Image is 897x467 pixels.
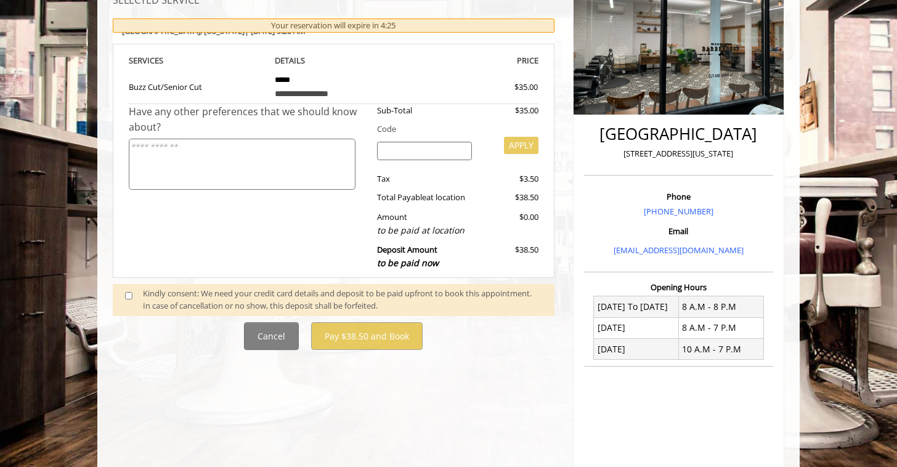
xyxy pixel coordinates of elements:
td: [DATE] [594,339,679,360]
div: Have any other preferences that we should know about? [129,104,368,136]
div: Tax [368,173,482,185]
div: Code [368,123,538,136]
td: [DATE] [594,317,679,338]
td: 8 A.M - 8 P.M [678,296,763,317]
th: SERVICE [129,54,266,68]
div: $35.00 [481,104,538,117]
span: at location [426,192,465,203]
td: 10 A.M - 7 P.M [678,339,763,360]
button: Pay $38.50 and Book [311,322,423,350]
span: S [159,55,163,66]
td: Buzz Cut/Senior Cut [129,68,266,104]
div: Amount [368,211,482,237]
p: [STREET_ADDRESS][US_STATE] [587,147,770,160]
td: [DATE] To [DATE] [594,296,679,317]
div: Sub-Total [368,104,482,117]
div: $35.00 [470,81,538,94]
div: Your reservation will expire in 4:25 [113,18,554,33]
th: DETAILS [266,54,402,68]
h2: [GEOGRAPHIC_DATA] [587,125,770,143]
td: 8 A.M - 7 P.M [678,317,763,338]
h3: Phone [587,192,770,201]
a: [PHONE_NUMBER] [644,206,713,217]
div: to be paid at location [377,224,473,237]
b: Deposit Amount [377,244,439,269]
div: Total Payable [368,191,482,204]
div: Kindly consent: We need your credit card details and deposit to be paid upfront to book this appo... [143,287,542,313]
div: $38.50 [481,191,538,204]
h3: Opening Hours [584,283,773,291]
h3: Email [587,227,770,235]
button: APPLY [504,137,538,154]
th: PRICE [402,54,538,68]
div: $3.50 [481,173,538,185]
span: to be paid now [377,257,439,269]
div: $0.00 [481,211,538,237]
button: Cancel [244,322,299,350]
a: [EMAIL_ADDRESS][DOMAIN_NAME] [614,245,744,256]
div: $38.50 [481,243,538,270]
